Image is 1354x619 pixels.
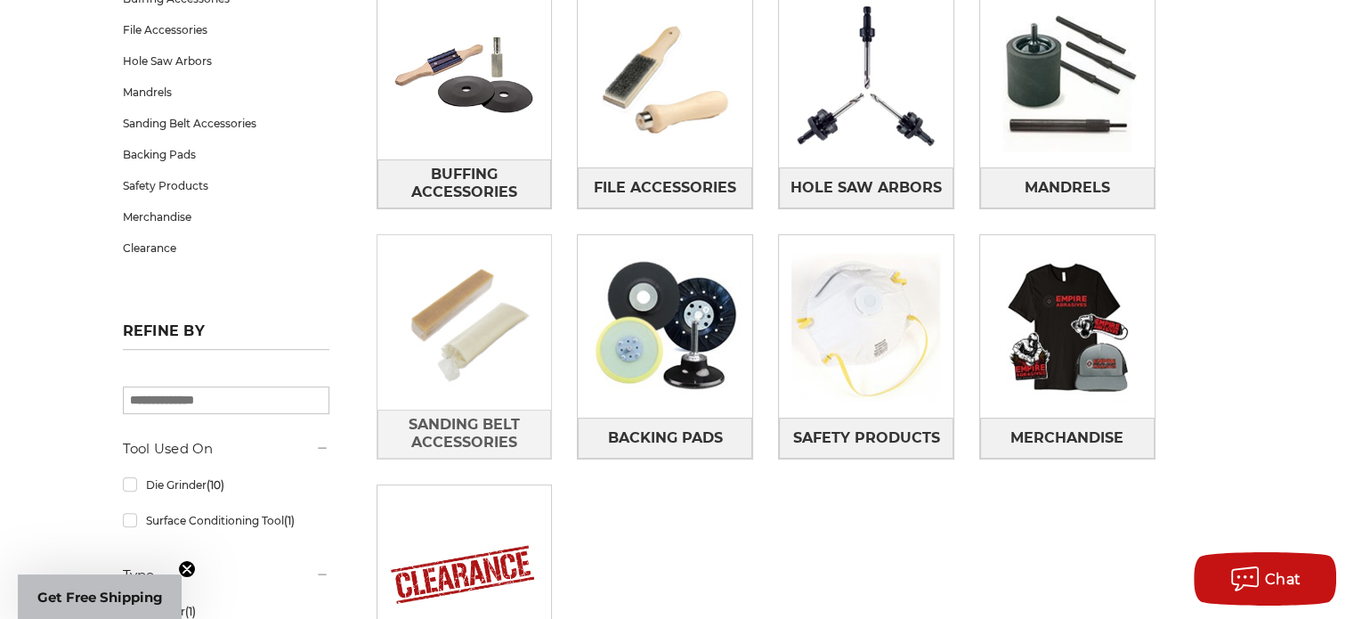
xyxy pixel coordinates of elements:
img: Sanding Belt Accessories [377,235,552,410]
span: Buffing Accessories [378,159,551,208]
span: (1) [283,514,294,527]
h5: Refine by [123,322,329,350]
img: Safety Products [779,240,953,414]
a: File Accessories [578,167,752,208]
a: Safety Products [779,418,953,458]
div: Get Free ShippingClose teaser [18,574,182,619]
span: (1) [184,605,195,618]
h5: Tool Used On [123,438,329,460]
button: Chat [1194,552,1336,606]
a: Backing Pads [123,139,329,170]
a: Hole Saw Arbors [123,45,329,77]
a: Sanding Belt Accessories [377,410,552,459]
span: Get Free Shipping [37,589,163,606]
a: Sanding Belt Accessories [123,108,329,139]
span: File Accessories [594,173,736,203]
span: Merchandise [1010,423,1123,453]
a: Safety Products [123,170,329,201]
img: Merchandise [980,240,1155,414]
img: Backing Pads [578,240,752,414]
span: Chat [1265,571,1301,588]
a: Hole Saw Arbors [779,167,953,208]
a: Merchandise [980,418,1155,458]
h5: Type [123,565,329,586]
a: Buffing Accessories [377,159,552,208]
a: Mandrels [980,167,1155,208]
span: Safety Products [793,423,940,453]
span: Sanding Belt Accessories [378,410,551,458]
span: Backing Pads [608,423,723,453]
a: Backing Pads [578,418,752,458]
a: Surface Conditioning Tool [123,505,329,536]
a: Merchandise [123,201,329,232]
span: Mandrels [1025,173,1110,203]
button: Close teaser [178,560,196,578]
img: Buffing Accessories [377,11,552,134]
span: (10) [206,478,223,492]
a: Mandrels [123,77,329,108]
span: Hole Saw Arbors [791,173,942,203]
a: Clearance [123,232,329,264]
a: File Accessories [123,14,329,45]
a: Die Grinder [123,469,329,501]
